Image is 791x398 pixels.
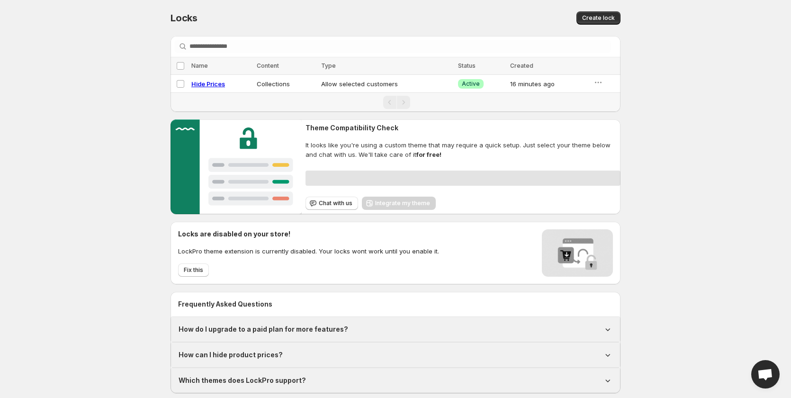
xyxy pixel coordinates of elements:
td: 16 minutes ago [507,75,591,93]
button: Fix this [178,263,209,277]
h2: Frequently Asked Questions [178,299,613,309]
span: It looks like you're using a custom theme that may require a quick setup. Just select your theme ... [306,140,620,159]
div: Open chat [751,360,780,389]
h1: How can I hide product prices? [179,350,283,360]
h1: How do I upgrade to a paid plan for more features? [179,325,348,334]
span: Content [257,62,279,69]
button: Create lock [576,11,620,25]
td: Collections [254,75,318,93]
button: Chat with us [306,197,358,210]
p: LockPro theme extension is currently disabled. Your locks wont work until you enable it. [178,246,439,256]
h2: Theme Compatibility Check [306,123,620,133]
td: Allow selected customers [318,75,455,93]
a: Hide Prices [191,80,225,88]
span: Fix this [184,266,203,274]
span: Created [510,62,533,69]
span: Create lock [582,14,615,22]
h1: Which themes does LockPro support? [179,376,306,385]
h2: Locks are disabled on your store! [178,229,439,239]
span: Locks [171,12,198,24]
span: Type [321,62,336,69]
strong: for free! [416,151,441,158]
nav: Pagination [171,92,620,112]
span: Name [191,62,208,69]
span: Chat with us [319,199,352,207]
img: Locks disabled [542,229,613,277]
span: Active [462,80,480,88]
span: Status [458,62,476,69]
img: Customer support [171,119,302,214]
